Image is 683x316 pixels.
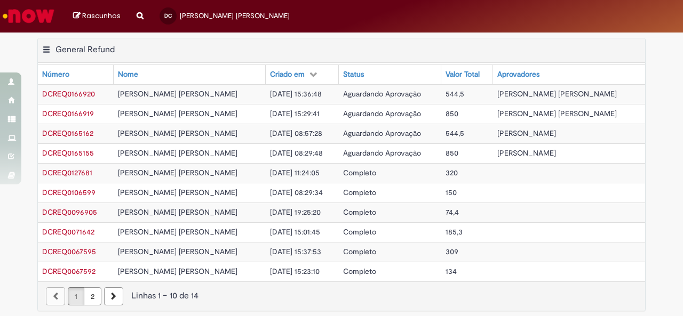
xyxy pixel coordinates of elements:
[42,148,94,158] a: Abrir Registro: DCREQ0165155
[46,290,637,302] div: Linhas 1 − 10 de 14
[343,89,421,99] span: Aguardando Aprovação
[118,227,237,237] span: [PERSON_NAME] [PERSON_NAME]
[270,148,323,158] span: [DATE] 08:29:48
[343,148,421,158] span: Aguardando Aprovação
[118,148,237,158] span: [PERSON_NAME] [PERSON_NAME]
[104,287,123,305] a: Próxima página
[84,287,101,305] a: Página 2
[446,109,458,118] span: 850
[42,168,92,177] span: DCREQ0127681
[343,188,376,197] span: Completo
[118,247,237,256] span: [PERSON_NAME] [PERSON_NAME]
[270,188,323,197] span: [DATE] 08:29:34
[343,168,376,177] span: Completo
[343,207,376,217] span: Completo
[497,148,556,158] span: [PERSON_NAME]
[118,207,237,217] span: [PERSON_NAME] [PERSON_NAME]
[118,188,237,197] span: [PERSON_NAME] [PERSON_NAME]
[118,128,237,138] span: [PERSON_NAME] [PERSON_NAME]
[446,266,457,276] span: 134
[42,128,93,138] span: DCREQ0165162
[497,89,617,99] span: [PERSON_NAME] [PERSON_NAME]
[446,168,458,177] span: 320
[38,281,645,311] nav: paginação
[270,69,305,80] div: Criado em
[446,207,459,217] span: 74,4
[270,207,321,217] span: [DATE] 19:25:20
[497,128,556,138] span: [PERSON_NAME]
[497,69,539,80] div: Aprovadores
[118,109,237,118] span: [PERSON_NAME] [PERSON_NAME]
[42,69,69,80] div: Número
[446,188,457,197] span: 150
[446,247,458,256] span: 309
[164,12,172,19] span: DC
[446,227,463,237] span: 185,3
[118,69,138,80] div: Nome
[42,266,96,276] a: Abrir Registro: DCREQ0067592
[270,89,322,99] span: [DATE] 15:36:48
[118,89,237,99] span: [PERSON_NAME] [PERSON_NAME]
[1,5,56,27] img: ServiceNow
[270,109,320,118] span: [DATE] 15:29:41
[55,44,115,55] h2: General Refund
[343,128,421,138] span: Aguardando Aprovação
[42,168,92,177] a: Abrir Registro: DCREQ0127681
[343,227,376,237] span: Completo
[446,89,464,99] span: 544,5
[42,109,94,118] span: DCREQ0166919
[270,247,321,256] span: [DATE] 15:37:53
[42,89,95,99] a: Abrir Registro: DCREQ0166920
[42,128,93,138] a: Abrir Registro: DCREQ0165162
[180,11,290,20] span: [PERSON_NAME] [PERSON_NAME]
[497,109,617,118] span: [PERSON_NAME] [PERSON_NAME]
[42,148,94,158] span: DCREQ0165155
[343,266,376,276] span: Completo
[42,207,97,217] a: Abrir Registro: DCREQ0096905
[343,69,364,80] div: Status
[270,227,320,237] span: [DATE] 15:01:45
[42,44,51,58] button: General Refund Menu de contexto
[446,148,458,158] span: 850
[42,188,96,197] a: Abrir Registro: DCREQ0106599
[73,11,121,21] a: Rascunhos
[42,89,95,99] span: DCREQ0166920
[446,69,480,80] div: Valor Total
[68,287,84,305] a: Página 1
[42,266,96,276] span: DCREQ0067592
[42,207,97,217] span: DCREQ0096905
[118,168,237,177] span: [PERSON_NAME] [PERSON_NAME]
[343,247,376,256] span: Completo
[270,266,320,276] span: [DATE] 15:23:10
[42,227,94,237] span: DCREQ0071642
[42,227,94,237] a: Abrir Registro: DCREQ0071642
[42,247,96,256] span: DCREQ0067595
[82,11,121,21] span: Rascunhos
[343,109,421,118] span: Aguardando Aprovação
[42,247,96,256] a: Abrir Registro: DCREQ0067595
[270,128,322,138] span: [DATE] 08:57:28
[270,168,320,177] span: [DATE] 11:24:05
[42,188,96,197] span: DCREQ0106599
[42,109,94,118] a: Abrir Registro: DCREQ0166919
[118,266,237,276] span: [PERSON_NAME] [PERSON_NAME]
[446,128,464,138] span: 544,5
